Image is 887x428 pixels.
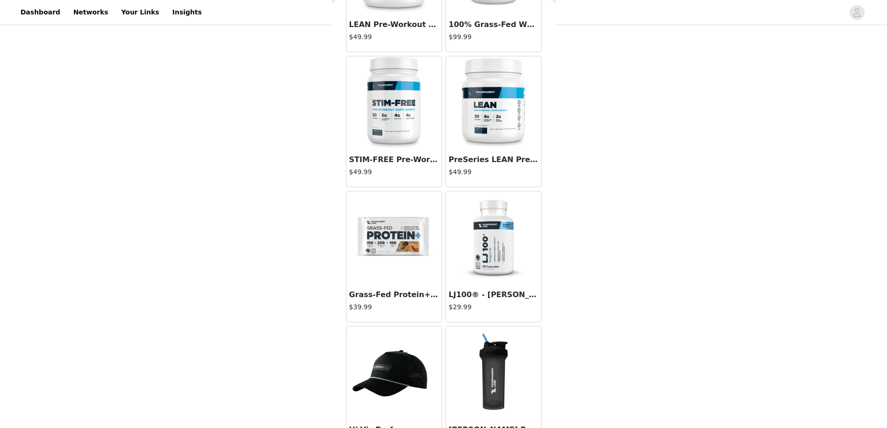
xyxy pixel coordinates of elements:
[349,32,439,42] h4: $49.99
[15,2,66,23] a: Dashboard
[447,326,540,420] img: TL Shaker Bottle
[349,289,439,300] h3: Grass-Fed Protein+ Bars
[449,32,538,42] h4: $99.99
[347,191,440,285] img: Grass-Fed Protein+ Bars
[349,167,439,177] h4: $49.99
[447,56,540,149] img: PreSeries LEAN Pre-Workout V3 (Limited Flavors)
[449,289,538,300] h3: LJ100® - [PERSON_NAME]
[68,2,114,23] a: Networks
[349,154,439,165] h3: STIM-FREE Pre-Workout (Limited Flavors)
[853,5,861,20] div: avatar
[449,302,538,312] h4: $29.99
[449,167,538,177] h4: $49.99
[347,326,440,420] img: Hi-Vis Performance 5-Panel Cap
[347,56,440,149] img: STIM-FREE Pre-Workout (Limited Flavors)
[449,154,538,165] h3: PreSeries LEAN Pre-Workout V3 (Limited Flavors)
[349,19,439,30] h3: LEAN Pre-Workout (Limited Flavors)
[167,2,207,23] a: Insights
[349,302,439,312] h4: $39.99
[449,19,538,30] h3: 100% Grass-Fed Whey Protein Isolate - 4LB
[447,191,540,285] img: LJ100® - Tongkat Ali
[115,2,165,23] a: Your Links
